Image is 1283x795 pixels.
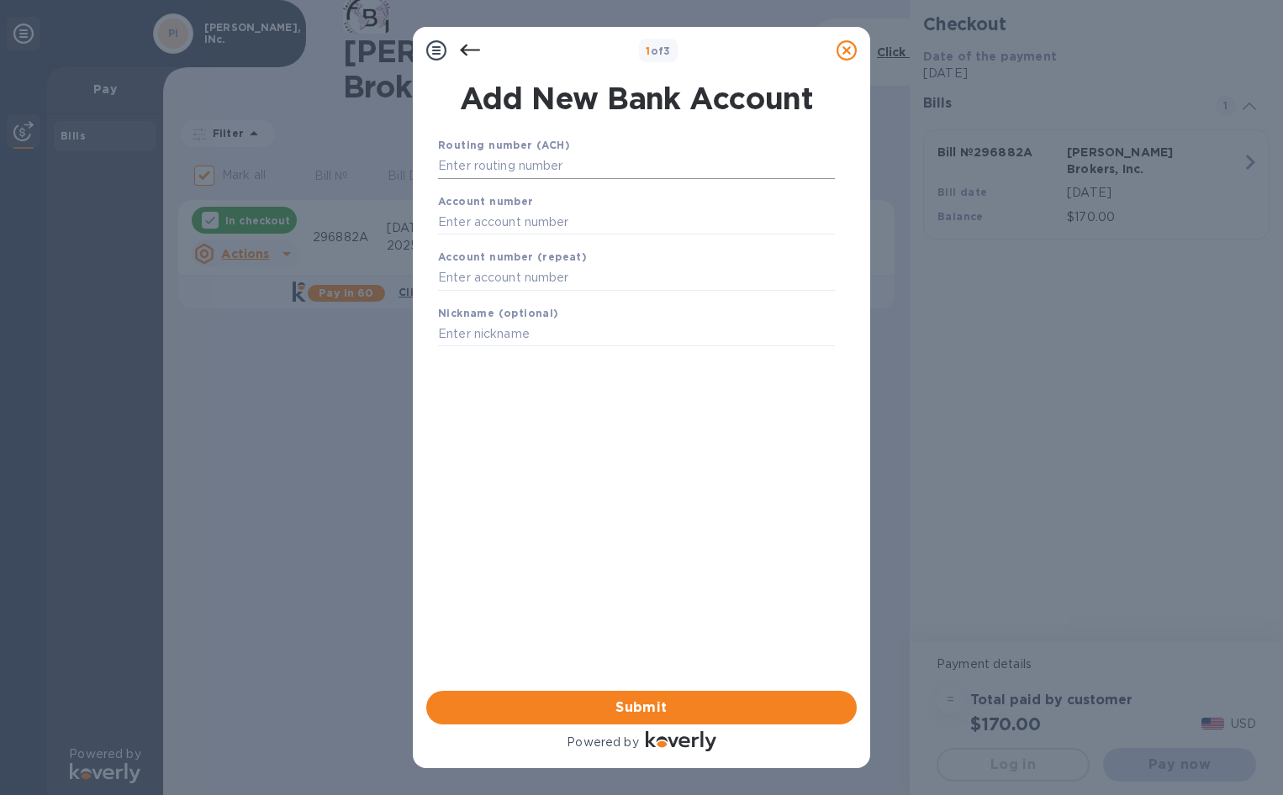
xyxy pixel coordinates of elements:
img: Logo [646,731,716,751]
input: Enter account number [438,209,835,234]
span: Submit [440,698,843,718]
b: Account number (repeat) [438,250,587,263]
b: Nickname (optional) [438,307,559,319]
span: 1 [646,45,650,57]
button: Submit [426,691,857,724]
h1: Add New Bank Account [428,81,845,116]
input: Enter routing number [438,154,835,179]
b: Account number [438,195,534,208]
input: Enter nickname [438,322,835,347]
b: Routing number (ACH) [438,139,570,151]
p: Powered by [567,734,638,751]
b: of 3 [646,45,671,57]
input: Enter account number [438,266,835,291]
